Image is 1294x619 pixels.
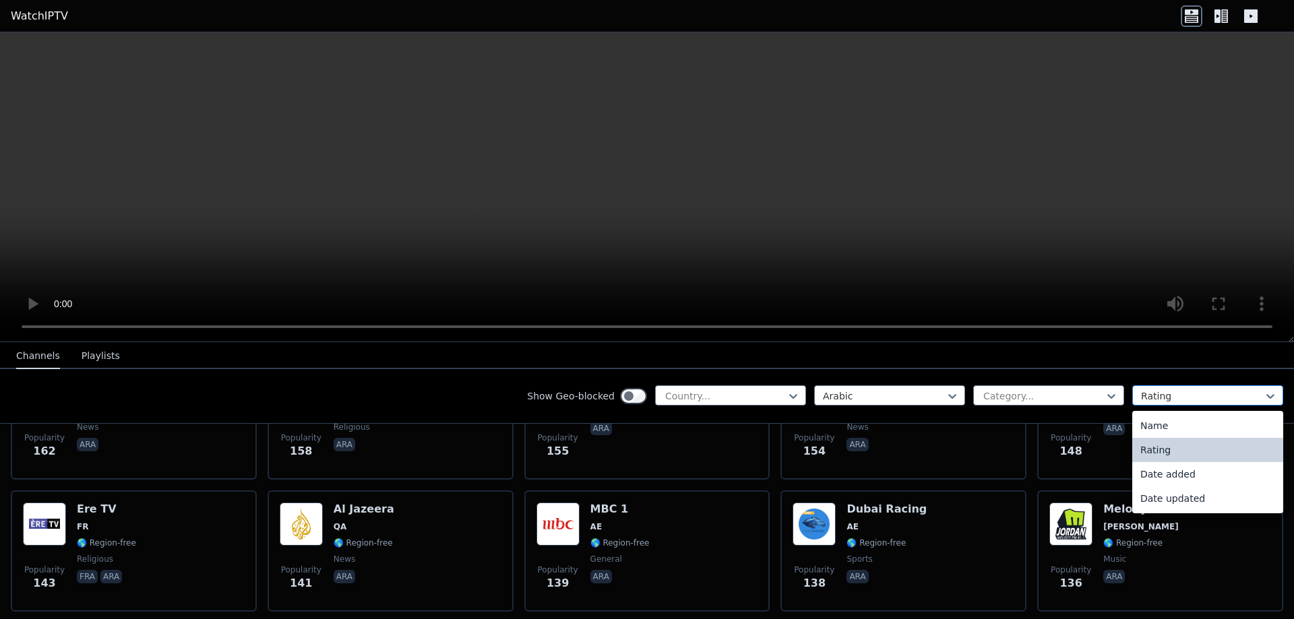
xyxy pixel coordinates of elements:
[290,575,312,591] span: 141
[1103,537,1163,548] span: 🌎 Region-free
[1103,521,1179,532] span: [PERSON_NAME]
[16,344,60,369] button: Channels
[590,554,622,564] span: general
[846,537,906,548] span: 🌎 Region-free
[590,570,612,583] p: ara
[23,502,66,546] img: Ere TV
[590,521,602,532] span: AE
[334,502,394,516] h6: Al Jazeera
[538,432,578,443] span: Popularity
[33,443,55,459] span: 162
[1103,422,1125,435] p: ara
[281,564,321,575] span: Popularity
[281,432,321,443] span: Popularity
[794,564,834,575] span: Popularity
[846,570,868,583] p: ara
[77,537,136,548] span: 🌎 Region-free
[846,438,868,451] p: ara
[1103,570,1125,583] p: ara
[846,554,872,564] span: sports
[1059,575,1082,591] span: 136
[77,570,98,583] p: fra
[334,537,393,548] span: 🌎 Region-free
[846,502,927,516] h6: Dubai Racing
[1103,502,1179,516] h6: Melody FM
[547,575,569,591] span: 139
[334,554,355,564] span: news
[334,521,347,532] span: QA
[1132,438,1283,462] div: Rating
[77,554,113,564] span: religious
[803,575,826,591] span: 138
[794,432,834,443] span: Popularity
[590,422,612,435] p: ara
[803,443,826,459] span: 154
[846,521,858,532] span: AE
[100,570,122,583] p: ara
[82,344,120,369] button: Playlists
[77,521,88,532] span: FR
[793,502,836,546] img: Dubai Racing
[538,564,578,575] span: Popularity
[1103,554,1126,564] span: music
[1051,564,1091,575] span: Popularity
[536,502,580,546] img: MBC 1
[1132,462,1283,486] div: Date added
[547,443,569,459] span: 155
[77,502,136,516] h6: Ere TV
[1059,443,1082,459] span: 148
[590,502,650,516] h6: MBC 1
[1051,432,1091,443] span: Popularity
[77,422,98,432] span: news
[334,570,355,583] p: ara
[1132,486,1283,511] div: Date updated
[33,575,55,591] span: 143
[527,389,615,403] label: Show Geo-blocked
[11,8,68,24] a: WatchIPTV
[24,564,65,575] span: Popularity
[24,432,65,443] span: Popularity
[290,443,312,459] span: 158
[334,422,370,432] span: religious
[846,422,868,432] span: news
[334,438,355,451] p: ara
[1132,414,1283,438] div: Name
[280,502,323,546] img: Al Jazeera
[1049,502,1092,546] img: Melody FM
[590,537,650,548] span: 🌎 Region-free
[77,438,98,451] p: ara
